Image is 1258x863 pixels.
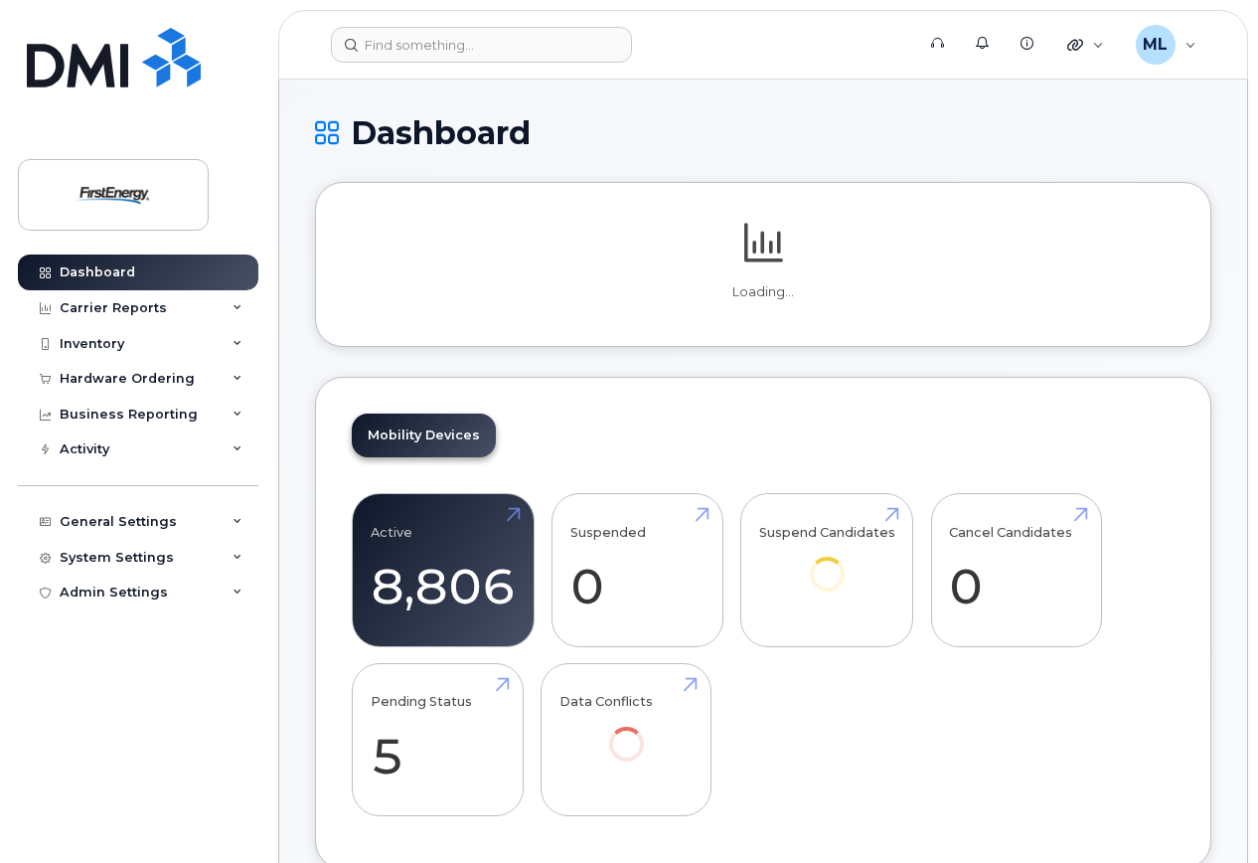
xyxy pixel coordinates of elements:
a: Suspended 0 [570,505,705,636]
a: Suspend Candidates [759,505,895,619]
a: Pending Status 5 [371,674,505,805]
h1: Dashboard [315,115,1211,150]
a: Data Conflicts [559,674,694,788]
a: Cancel Candidates 0 [949,505,1083,636]
a: Mobility Devices [352,414,496,457]
p: Loading... [352,283,1175,301]
a: Active 8,806 [371,505,516,636]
